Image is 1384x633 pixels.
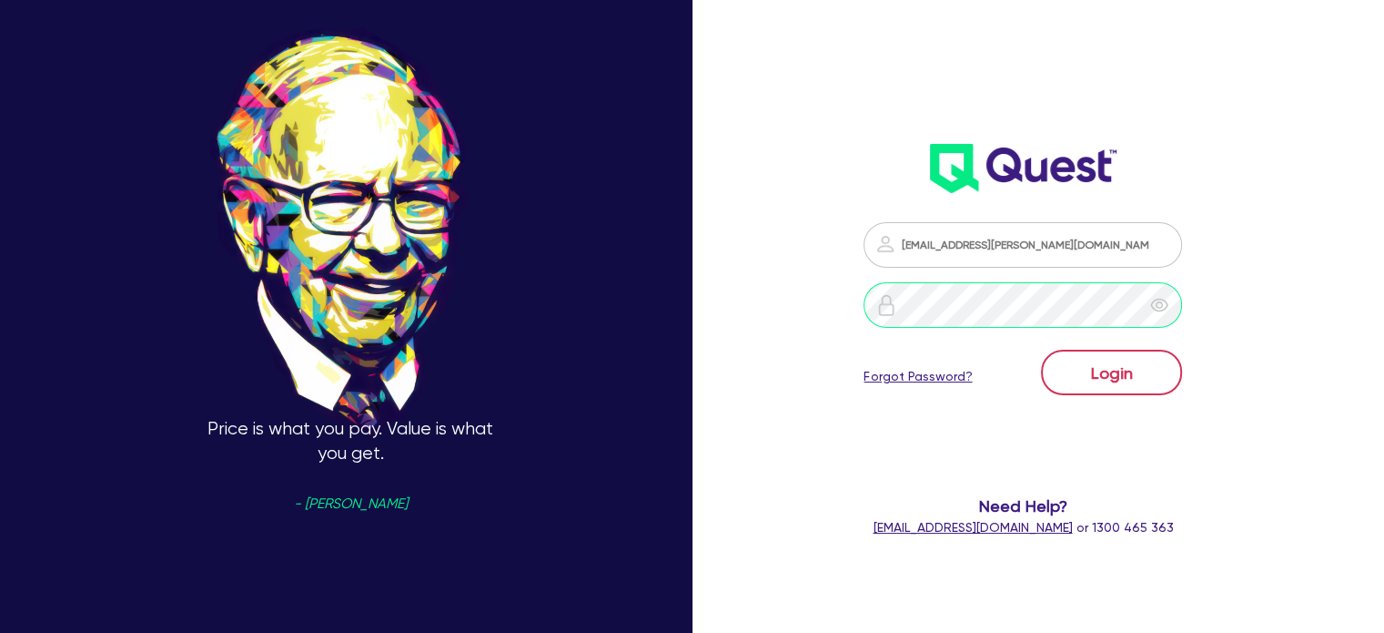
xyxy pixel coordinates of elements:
[294,497,408,511] span: - [PERSON_NAME]
[864,222,1182,268] input: Email address
[1041,350,1182,395] button: Login
[844,494,1202,518] span: Need Help?
[873,520,1072,535] a: [EMAIL_ADDRESS][DOMAIN_NAME]
[930,144,1116,193] img: wH2k97JdezQIQAAAABJRU5ErkJggg==
[864,367,972,386] a: Forgot Password?
[875,294,897,316] img: icon-password
[874,233,896,255] img: icon-password
[1150,296,1168,314] span: eye
[873,520,1173,535] span: or 1300 465 363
